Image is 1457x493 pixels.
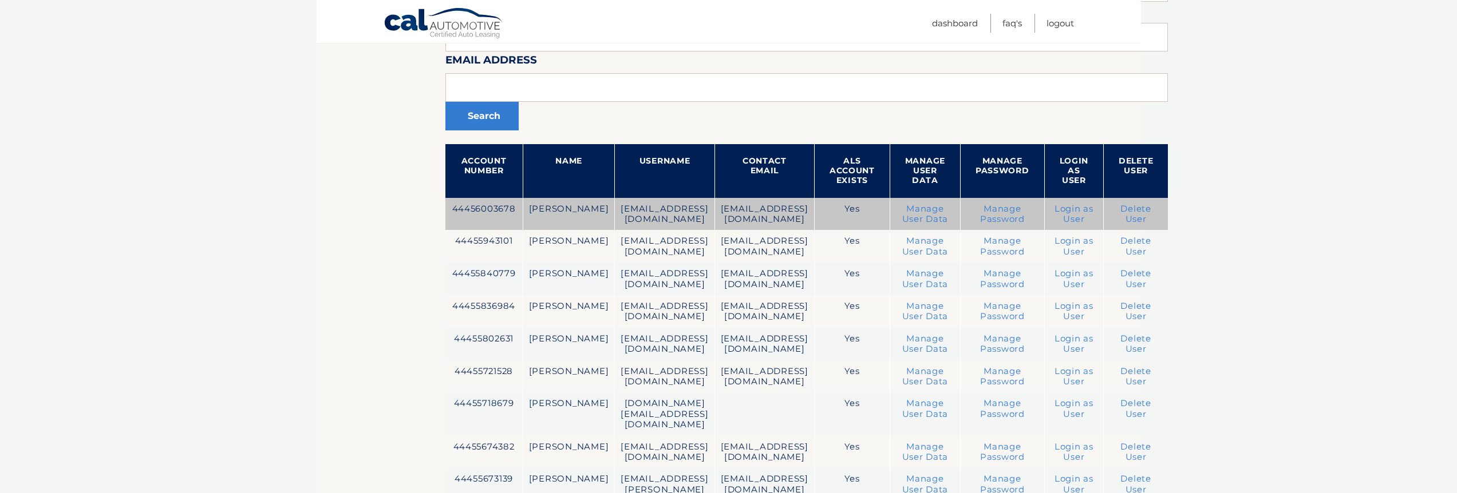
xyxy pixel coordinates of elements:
[523,436,615,468] td: [PERSON_NAME]
[1120,398,1151,419] a: Delete User
[980,268,1025,289] a: Manage Password
[1120,301,1151,321] a: Delete User
[1002,14,1022,33] a: FAQ's
[1120,204,1151,224] a: Delete User
[445,198,523,230] td: 44456003678
[814,198,890,230] td: Yes
[814,144,890,198] th: ALS Account Exists
[814,295,890,328] td: Yes
[714,230,814,263] td: [EMAIL_ADDRESS][DOMAIN_NAME]
[902,398,949,419] a: Manage User Data
[615,144,714,198] th: Username
[890,144,960,198] th: Manage User Data
[615,198,714,230] td: [EMAIL_ADDRESS][DOMAIN_NAME]
[445,360,523,393] td: 44455721528
[615,360,714,393] td: [EMAIL_ADDRESS][DOMAIN_NAME]
[902,442,949,462] a: Manage User Data
[445,263,523,295] td: 44455840779
[1047,14,1074,33] a: Logout
[1120,268,1151,289] a: Delete User
[1044,144,1104,198] th: Login as User
[1055,398,1093,419] a: Login as User
[1055,442,1093,462] a: Login as User
[523,295,615,328] td: [PERSON_NAME]
[902,366,949,387] a: Manage User Data
[445,230,523,263] td: 44455943101
[814,263,890,295] td: Yes
[714,263,814,295] td: [EMAIL_ADDRESS][DOMAIN_NAME]
[523,230,615,263] td: [PERSON_NAME]
[445,392,523,435] td: 44455718679
[960,144,1044,198] th: Manage Password
[980,398,1025,419] a: Manage Password
[1055,204,1093,224] a: Login as User
[523,392,615,435] td: [PERSON_NAME]
[523,328,615,360] td: [PERSON_NAME]
[1055,333,1093,354] a: Login as User
[714,436,814,468] td: [EMAIL_ADDRESS][DOMAIN_NAME]
[615,295,714,328] td: [EMAIL_ADDRESS][DOMAIN_NAME]
[1120,442,1151,462] a: Delete User
[714,198,814,230] td: [EMAIL_ADDRESS][DOMAIN_NAME]
[445,144,523,198] th: Account Number
[1055,366,1093,387] a: Login as User
[523,198,615,230] td: [PERSON_NAME]
[814,360,890,393] td: Yes
[615,263,714,295] td: [EMAIL_ADDRESS][DOMAIN_NAME]
[615,392,714,435] td: [DOMAIN_NAME][EMAIL_ADDRESS][DOMAIN_NAME]
[1120,333,1151,354] a: Delete User
[615,328,714,360] td: [EMAIL_ADDRESS][DOMAIN_NAME]
[814,328,890,360] td: Yes
[1055,301,1093,321] a: Login as User
[523,263,615,295] td: [PERSON_NAME]
[714,295,814,328] td: [EMAIL_ADDRESS][DOMAIN_NAME]
[445,295,523,328] td: 44455836984
[814,392,890,435] td: Yes
[902,204,949,224] a: Manage User Data
[902,333,949,354] a: Manage User Data
[1055,236,1093,256] a: Login as User
[445,328,523,360] td: 44455802631
[902,301,949,321] a: Manage User Data
[1120,236,1151,256] a: Delete User
[980,301,1025,321] a: Manage Password
[384,7,504,41] a: Cal Automotive
[902,236,949,256] a: Manage User Data
[980,333,1025,354] a: Manage Password
[714,328,814,360] td: [EMAIL_ADDRESS][DOMAIN_NAME]
[714,144,814,198] th: Contact Email
[445,436,523,468] td: 44455674382
[902,268,949,289] a: Manage User Data
[814,230,890,263] td: Yes
[932,14,978,33] a: Dashboard
[523,360,615,393] td: [PERSON_NAME]
[445,102,519,130] button: Search
[615,230,714,263] td: [EMAIL_ADDRESS][DOMAIN_NAME]
[714,360,814,393] td: [EMAIL_ADDRESS][DOMAIN_NAME]
[980,236,1025,256] a: Manage Password
[1120,366,1151,387] a: Delete User
[445,51,537,73] label: Email Address
[523,144,615,198] th: Name
[1055,268,1093,289] a: Login as User
[1104,144,1168,198] th: Delete User
[980,204,1025,224] a: Manage Password
[615,436,714,468] td: [EMAIL_ADDRESS][DOMAIN_NAME]
[980,366,1025,387] a: Manage Password
[980,442,1025,462] a: Manage Password
[814,436,890,468] td: Yes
